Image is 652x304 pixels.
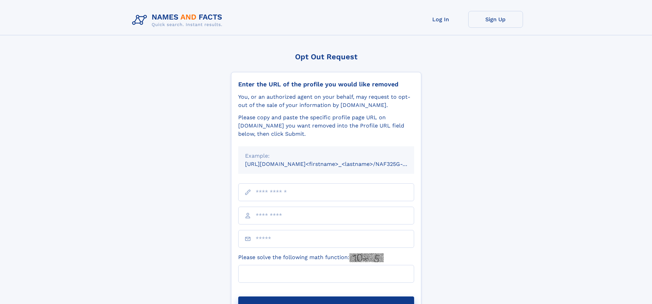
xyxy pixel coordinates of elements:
[413,11,468,28] a: Log In
[245,161,427,167] small: [URL][DOMAIN_NAME]<firstname>_<lastname>/NAF325G-xxxxxxxx
[231,52,421,61] div: Opt Out Request
[129,11,228,29] img: Logo Names and Facts
[238,253,384,262] label: Please solve the following math function:
[238,81,414,88] div: Enter the URL of the profile you would like removed
[238,93,414,109] div: You, or an authorized agent on your behalf, may request to opt-out of the sale of your informatio...
[245,152,407,160] div: Example:
[468,11,523,28] a: Sign Up
[238,113,414,138] div: Please copy and paste the specific profile page URL on [DOMAIN_NAME] you want removed into the Pr...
